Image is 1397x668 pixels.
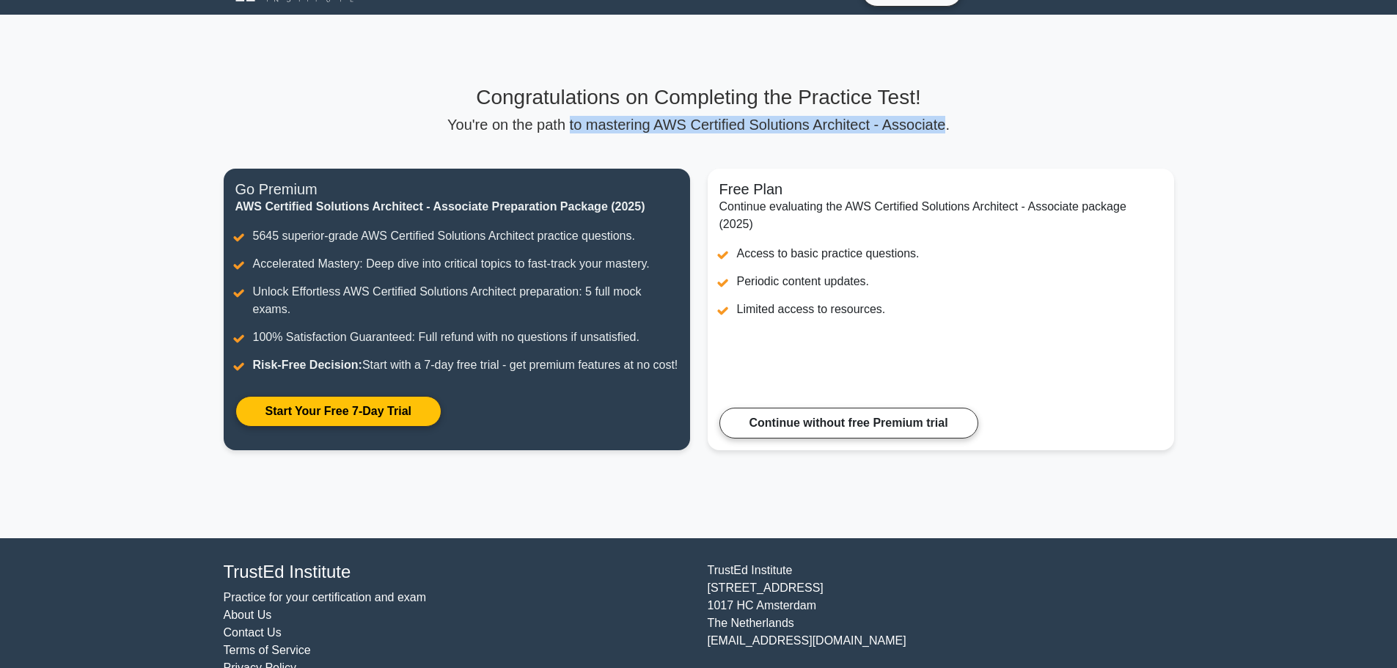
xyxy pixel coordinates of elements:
a: Practice for your certification and exam [224,591,427,603]
h3: Congratulations on Completing the Practice Test! [224,85,1174,110]
a: Continue without free Premium trial [719,408,978,438]
a: About Us [224,609,272,621]
p: You're on the path to mastering AWS Certified Solutions Architect - Associate. [224,116,1174,133]
a: Start Your Free 7-Day Trial [235,396,441,427]
h4: TrustEd Institute [224,562,690,583]
a: Terms of Service [224,644,311,656]
a: Contact Us [224,626,282,639]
